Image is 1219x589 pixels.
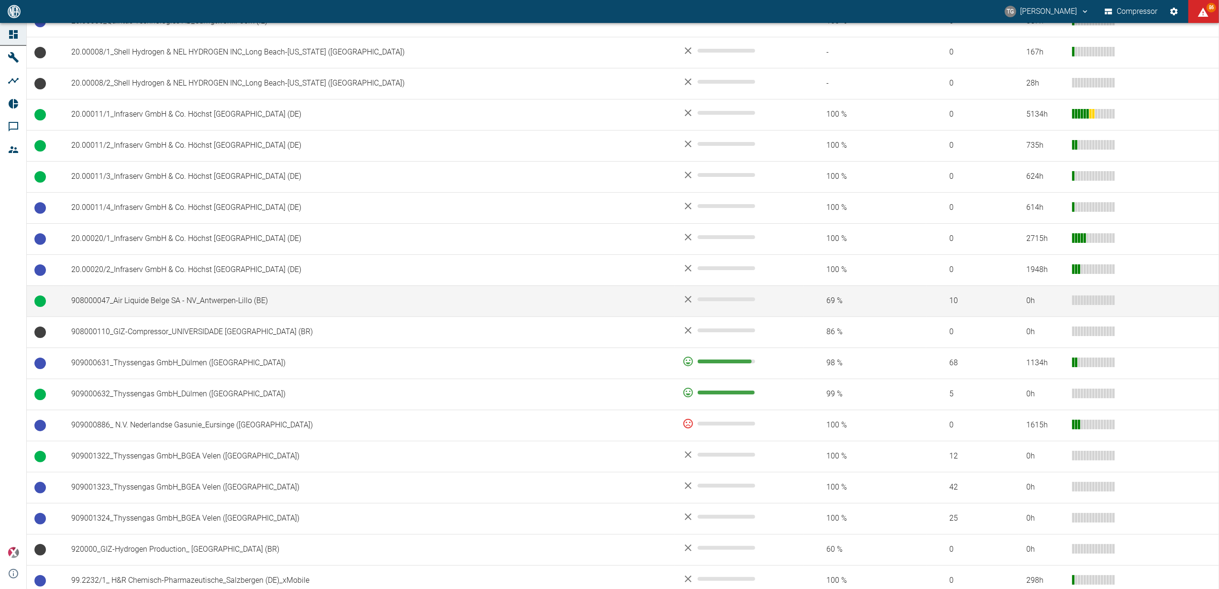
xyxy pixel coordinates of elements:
[934,78,1011,89] span: 0
[682,262,796,274] div: No data
[934,264,1011,275] span: 0
[811,109,919,120] span: 100 %
[682,200,796,212] div: No data
[934,202,1011,213] span: 0
[682,356,796,367] div: 94 %
[34,482,46,493] span: Betriebsbereit
[64,503,675,534] td: 909001324_Thyssengas GmbH_BGEA Velen ([GEOGRAPHIC_DATA])
[34,358,46,369] span: Betriebsbereit
[811,389,919,400] span: 99 %
[8,547,19,558] img: Xplore Logo
[1026,420,1065,431] div: 1615 h
[34,202,46,214] span: Betriebsbereit
[34,451,46,462] span: Betrieb
[934,420,1011,431] span: 0
[811,544,919,555] span: 60 %
[1026,358,1065,369] div: 1134 h
[64,192,675,223] td: 20.00011/4_Infraserv GmbH & Co. Höchst [GEOGRAPHIC_DATA] (DE)
[64,534,675,565] td: 920000_GIZ-Hydrogen Production_ [GEOGRAPHIC_DATA] (BR)
[34,78,46,89] span: Keine Daten
[1026,233,1065,244] div: 2715 h
[682,231,796,243] div: No data
[934,171,1011,182] span: 0
[934,327,1011,338] span: 0
[934,109,1011,120] span: 0
[934,295,1011,306] span: 10
[682,573,796,585] div: No data
[811,295,919,306] span: 69 %
[64,223,675,254] td: 20.00020/1_Infraserv GmbH & Co. Höchst [GEOGRAPHIC_DATA] (DE)
[811,140,919,151] span: 100 %
[934,513,1011,524] span: 25
[64,37,675,68] td: 20.00008/1_Shell Hydrogen & NEL HYDROGEN INC_Long Beach-[US_STATE] ([GEOGRAPHIC_DATA])
[34,171,46,183] span: Betrieb
[34,544,46,556] span: Keine Daten
[1026,482,1065,493] div: 0 h
[34,109,46,120] span: Betrieb
[811,78,919,89] span: -
[1026,264,1065,275] div: 1948 h
[34,264,46,276] span: Betriebsbereit
[1026,202,1065,213] div: 614 h
[811,513,919,524] span: 100 %
[934,47,1011,58] span: 0
[682,76,796,87] div: No data
[1026,544,1065,555] div: 0 h
[1026,78,1065,89] div: 28 h
[934,482,1011,493] span: 42
[811,202,919,213] span: 100 %
[682,511,796,523] div: No data
[34,295,46,307] span: Betrieb
[682,169,796,181] div: No data
[811,327,919,338] span: 86 %
[1026,47,1065,58] div: 167 h
[811,264,919,275] span: 100 %
[934,233,1011,244] span: 0
[1005,6,1016,17] div: TG
[1026,575,1065,586] div: 298 h
[64,99,675,130] td: 20.00011/1_Infraserv GmbH & Co. Höchst [GEOGRAPHIC_DATA] (DE)
[34,389,46,400] span: Betrieb
[34,420,46,431] span: Betriebsbereit
[682,449,796,460] div: No data
[934,358,1011,369] span: 68
[1003,3,1091,20] button: thomas.gregoir@neuman-esser.com
[811,420,919,431] span: 100 %
[682,387,796,398] div: 99 %
[7,5,22,18] img: logo
[682,45,796,56] div: No data
[1103,3,1160,20] button: Compressor
[34,140,46,152] span: Betrieb
[1026,295,1065,306] div: 0 h
[1026,513,1065,524] div: 0 h
[811,47,919,58] span: -
[64,441,675,472] td: 909001322_Thyssengas GmbH_BGEA Velen ([GEOGRAPHIC_DATA])
[1026,140,1065,151] div: 735 h
[811,575,919,586] span: 100 %
[64,254,675,285] td: 20.00020/2_Infraserv GmbH & Co. Höchst [GEOGRAPHIC_DATA] (DE)
[811,358,919,369] span: 98 %
[811,171,919,182] span: 100 %
[64,68,675,99] td: 20.00008/2_Shell Hydrogen & NEL HYDROGEN INC_Long Beach-[US_STATE] ([GEOGRAPHIC_DATA])
[1026,171,1065,182] div: 624 h
[34,327,46,338] span: Keine Daten
[934,389,1011,400] span: 5
[34,575,46,587] span: Betriebsbereit
[682,138,796,150] div: No data
[1026,451,1065,462] div: 0 h
[1026,389,1065,400] div: 0 h
[682,294,796,305] div: No data
[682,542,796,554] div: No data
[1026,109,1065,120] div: 5134 h
[682,418,796,429] div: 0 %
[934,575,1011,586] span: 0
[1026,327,1065,338] div: 0 h
[682,325,796,336] div: No data
[811,482,919,493] span: 100 %
[64,410,675,441] td: 909000886_ N.V. Nederlandse Gasunie_Eursinge ([GEOGRAPHIC_DATA])
[682,107,796,119] div: No data
[64,348,675,379] td: 909000631_Thyssengas GmbH_Dülmen ([GEOGRAPHIC_DATA])
[64,472,675,503] td: 909001323_Thyssengas GmbH_BGEA Velen ([GEOGRAPHIC_DATA])
[64,130,675,161] td: 20.00011/2_Infraserv GmbH & Co. Höchst [GEOGRAPHIC_DATA] (DE)
[811,233,919,244] span: 100 %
